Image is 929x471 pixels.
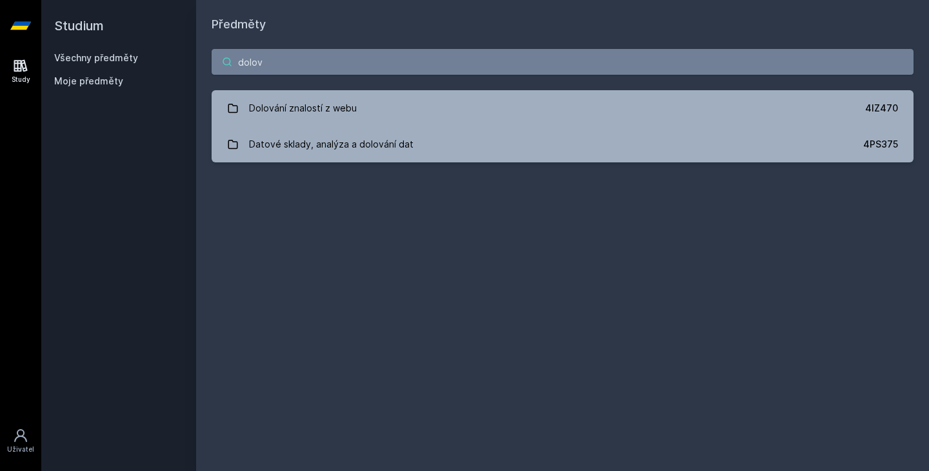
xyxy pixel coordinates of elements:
a: Study [3,52,39,91]
div: 4IZ470 [865,102,898,115]
a: Uživatel [3,421,39,461]
span: Moje předměty [54,75,123,88]
div: 4PS375 [863,138,898,151]
div: Uživatel [7,445,34,454]
div: Datové sklady, analýza a dolování dat [249,131,414,157]
div: Study [12,75,30,84]
h1: Předměty [212,15,914,34]
a: Datové sklady, analýza a dolování dat 4PS375 [212,126,914,162]
input: Název nebo ident předmětu… [212,49,914,75]
a: Dolování znalostí z webu 4IZ470 [212,90,914,126]
div: Dolování znalostí z webu [249,95,357,121]
a: Všechny předměty [54,52,138,63]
